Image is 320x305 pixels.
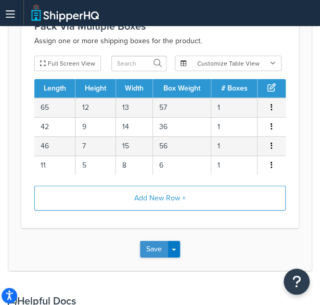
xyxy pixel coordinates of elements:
td: 1 [211,156,258,175]
th: Width [116,79,153,98]
td: 13 [116,98,153,117]
td: 11 [34,156,75,175]
td: 7 [75,136,116,156]
td: 15 [116,136,153,156]
td: 5 [75,156,116,175]
td: 8 [116,156,153,175]
td: 46 [34,136,75,156]
td: 6 [153,156,211,175]
td: 1 [211,98,258,117]
th: Height [75,79,116,98]
td: 57 [153,98,211,117]
p: Assign one or more shipping boxes for the product. [34,35,286,47]
button: Customize Table View [175,56,281,71]
td: 1 [211,136,258,156]
h3: Pack Via Multiple Boxes [34,20,286,32]
button: Add New Row + [34,186,286,211]
td: 12 [75,98,116,117]
th: Length [34,79,75,98]
button: Save [140,241,168,258]
input: Search [111,56,167,71]
button: Full Screen View [34,56,101,71]
td: 9 [75,117,116,136]
td: 42 [34,117,75,136]
th: Box Weight [153,79,211,98]
td: 56 [153,136,211,156]
td: 14 [116,117,153,136]
td: 36 [153,117,211,136]
th: # Boxes [211,79,258,98]
button: Open Resource Center [284,269,310,295]
td: 1 [211,117,258,136]
td: 65 [34,98,75,117]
